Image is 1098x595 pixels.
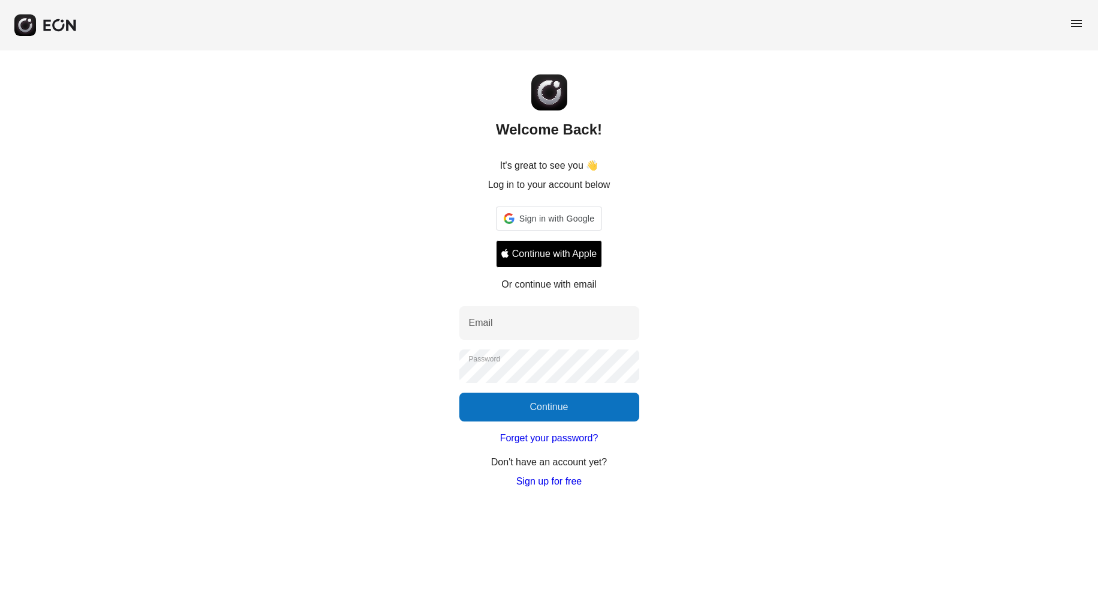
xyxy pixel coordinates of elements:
div: Sign in with Google [496,207,602,231]
span: Sign in with Google [519,211,594,226]
h2: Welcome Back! [496,120,602,139]
p: Or continue with email [501,277,596,292]
p: Don't have an account yet? [491,455,607,470]
label: Email [469,316,493,330]
button: Continue [459,393,639,421]
button: Signin with apple ID [496,240,602,268]
span: menu [1069,16,1084,31]
a: Sign up for free [516,474,582,489]
a: Forget your password? [500,431,598,445]
p: Log in to your account below [488,178,610,192]
label: Password [469,354,501,364]
p: It's great to see you 👋 [500,159,598,173]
